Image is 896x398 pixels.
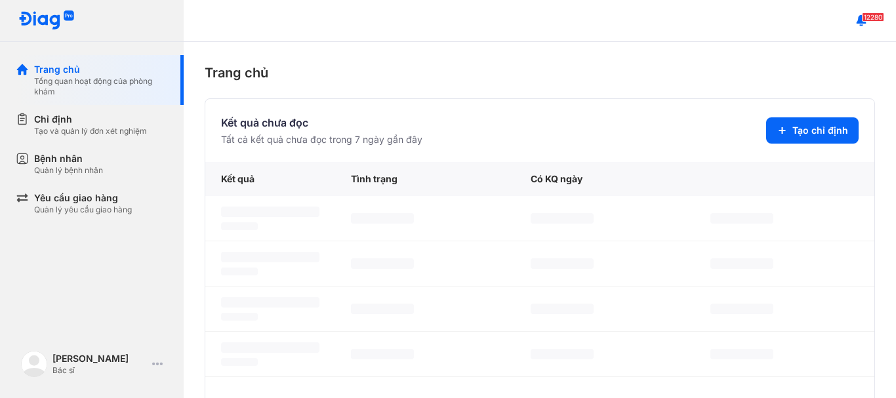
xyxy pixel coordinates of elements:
span: 12280 [862,12,884,22]
div: Yêu cầu giao hàng [34,191,132,205]
div: Tất cả kết quả chưa đọc trong 7 ngày gần đây [221,133,422,146]
span: ‌ [531,349,594,359]
img: logo [18,10,75,31]
div: Bác sĩ [52,365,147,376]
span: ‌ [351,258,414,269]
div: Tình trạng [335,162,515,196]
div: Trang chủ [34,63,168,76]
span: ‌ [221,342,319,353]
span: ‌ [531,304,594,314]
span: ‌ [221,207,319,217]
button: Tạo chỉ định [766,117,859,144]
span: ‌ [710,258,773,269]
div: Quản lý yêu cầu giao hàng [34,205,132,215]
div: Trang chủ [205,63,875,83]
span: ‌ [710,349,773,359]
span: ‌ [221,268,258,275]
div: [PERSON_NAME] [52,352,147,365]
div: Quản lý bệnh nhân [34,165,103,176]
div: Có KQ ngày [515,162,695,196]
div: Tổng quan hoạt động của phòng khám [34,76,168,97]
div: Kết quả chưa đọc [221,115,422,130]
span: ‌ [221,313,258,321]
span: ‌ [351,349,414,359]
span: Tạo chỉ định [792,124,848,137]
span: ‌ [710,213,773,224]
span: ‌ [710,304,773,314]
div: Tạo và quản lý đơn xét nghiệm [34,126,147,136]
img: logo [21,351,47,377]
span: ‌ [351,213,414,224]
div: Bệnh nhân [34,152,103,165]
span: ‌ [221,252,319,262]
span: ‌ [221,358,258,366]
span: ‌ [221,297,319,308]
span: ‌ [531,213,594,224]
div: Kết quả [205,162,335,196]
div: Chỉ định [34,113,147,126]
span: ‌ [351,304,414,314]
span: ‌ [531,258,594,269]
span: ‌ [221,222,258,230]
